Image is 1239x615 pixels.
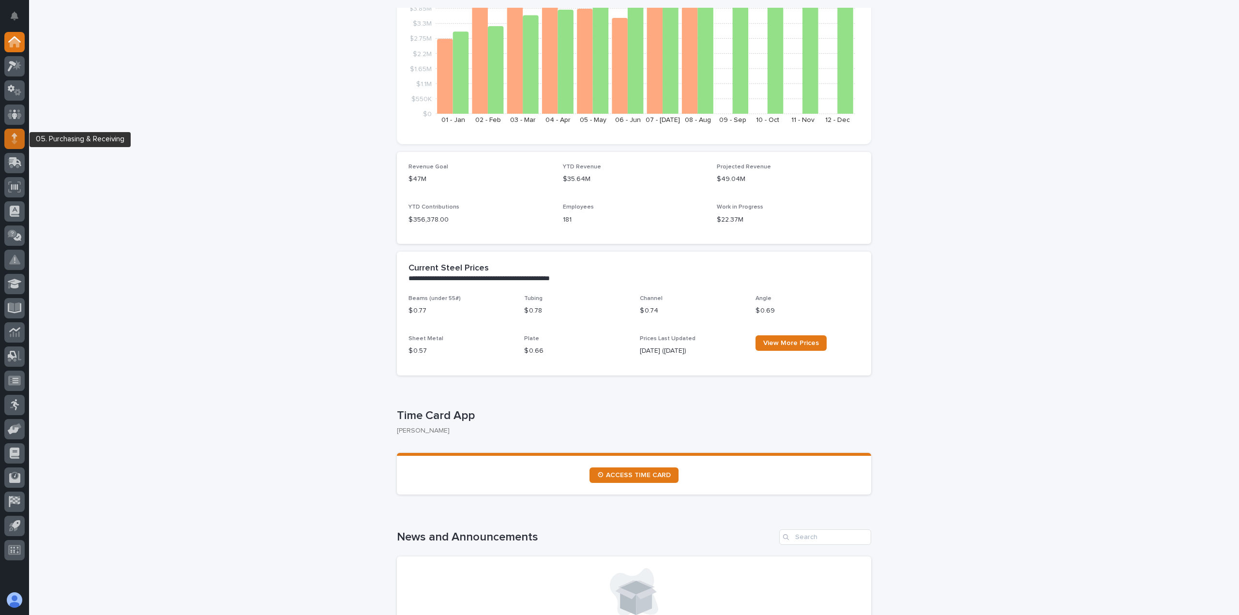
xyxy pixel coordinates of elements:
a: ⏲ ACCESS TIME CARD [589,467,679,483]
tspan: $2.75M [409,35,432,42]
span: Work in Progress [717,204,763,210]
text: 09 - Sep [719,117,746,123]
a: View More Prices [755,335,827,351]
span: ⏲ ACCESS TIME CARD [597,472,671,479]
tspan: $0 [423,111,432,118]
p: $ 0.57 [408,346,513,356]
p: 181 [563,215,706,225]
h2: Current Steel Prices [408,263,489,274]
text: 11 - Nov [791,117,815,123]
span: Sheet Metal [408,336,443,342]
tspan: $550K [411,95,432,102]
text: 08 - Aug [685,117,711,123]
p: $ 0.77 [408,306,513,316]
span: Projected Revenue [717,164,771,170]
tspan: $3.3M [413,20,432,27]
button: Notifications [4,6,25,26]
text: 02 - Feb [475,117,501,123]
span: Revenue Goal [408,164,448,170]
text: 04 - Apr [545,117,571,123]
p: $ 356,378.00 [408,215,551,225]
tspan: $1.65M [410,65,432,72]
tspan: $3.85M [409,5,432,12]
p: $ 0.66 [524,346,628,356]
span: Channel [640,296,663,301]
button: users-avatar [4,590,25,610]
p: $35.64M [563,174,706,184]
span: View More Prices [763,340,819,346]
text: 01 - Jan [441,117,465,123]
span: Angle [755,296,771,301]
p: Time Card App [397,409,867,423]
p: $22.37M [717,215,860,225]
text: 05 - May [580,117,606,123]
tspan: $1.1M [416,80,432,87]
tspan: $2.2M [413,50,432,57]
p: [PERSON_NAME] [397,427,863,435]
span: Employees [563,204,594,210]
div: Notifications [12,12,25,27]
p: $ 0.74 [640,306,744,316]
input: Search [779,529,871,545]
text: 10 - Oct [756,117,779,123]
text: 07 - [DATE] [646,117,680,123]
p: $47M [408,174,551,184]
p: $ 0.78 [524,306,628,316]
span: Prices Last Updated [640,336,695,342]
p: [DATE] ([DATE]) [640,346,744,356]
p: $49.04M [717,174,860,184]
h1: News and Announcements [397,530,775,544]
span: Beams (under 55#) [408,296,461,301]
span: YTD Contributions [408,204,459,210]
text: 06 - Jun [615,117,641,123]
text: 12 - Dec [825,117,850,123]
p: $ 0.69 [755,306,860,316]
span: Tubing [524,296,543,301]
span: YTD Revenue [563,164,601,170]
span: Plate [524,336,539,342]
text: 03 - Mar [510,117,536,123]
